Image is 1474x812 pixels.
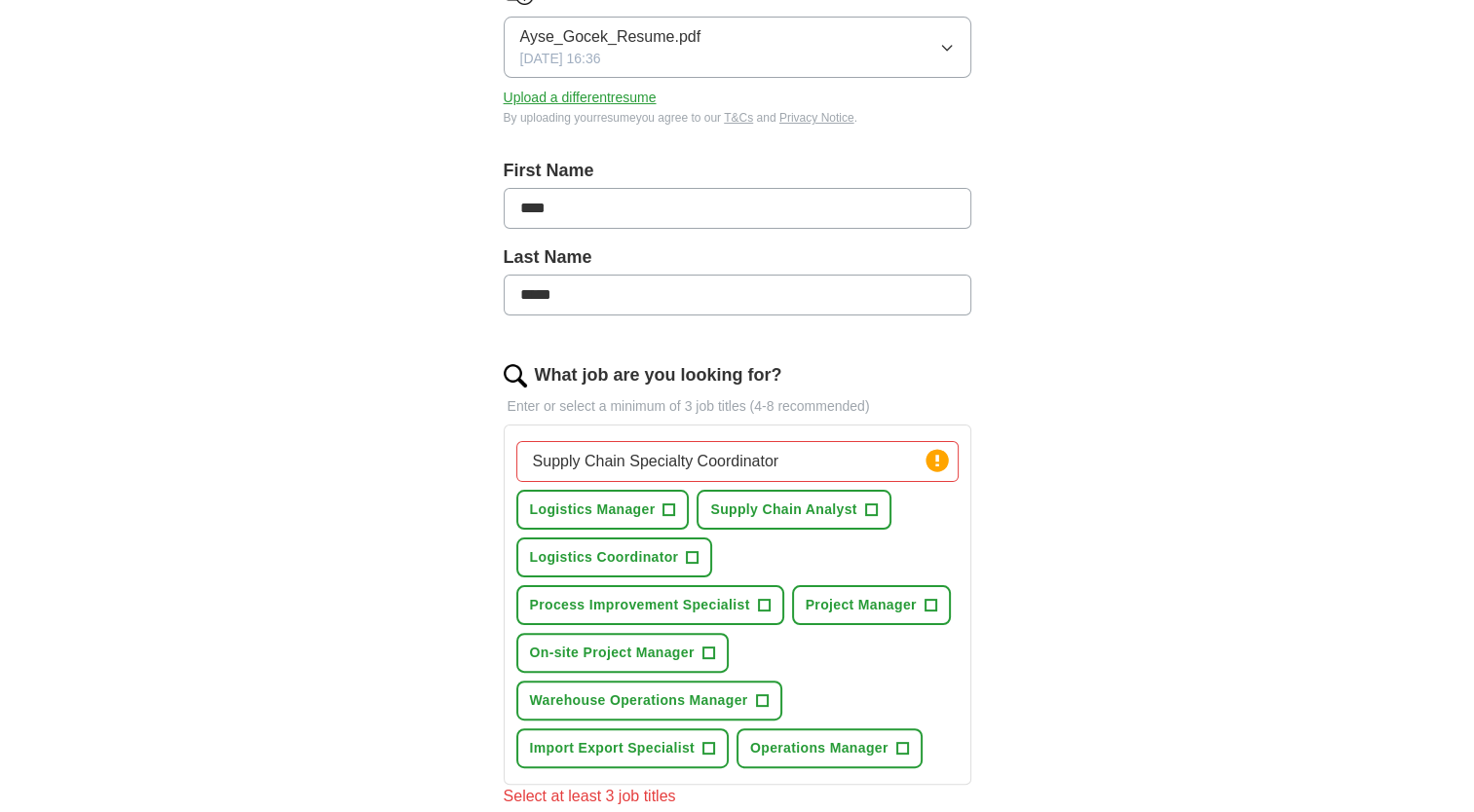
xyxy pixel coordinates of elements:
[516,633,729,673] button: On-site Project Manager
[504,396,971,417] p: Enter or select a minimum of 3 job titles (4-8 recommended)
[710,499,856,520] span: Supply Chain Analyst
[724,111,753,125] a: T&Cs
[520,49,601,69] span: [DATE] 16:36
[504,158,971,184] label: First Name
[504,244,971,271] label: Last Name
[530,643,695,663] span: On-site Project Manager
[520,25,701,49] span: Ayse_Gocek_Resume.pdf
[516,490,690,530] button: Logistics Manager
[530,595,750,615] span: Process Improvement Specialist
[504,109,971,127] div: By uploading your resume you agree to our and .
[504,88,657,108] button: Upload a differentresume
[516,585,784,625] button: Process Improvement Specialist
[516,537,713,577] button: Logistics Coordinator
[697,490,890,530] button: Supply Chain Analyst
[737,728,923,768] button: Operations Manager
[504,364,527,388] img: search.png
[530,547,679,568] span: Logistics Coordinator
[530,738,695,758] span: Import Export Specialist
[535,362,782,388] label: What job are you looking for?
[779,111,854,125] a: Privacy Notice
[806,595,917,615] span: Project Manager
[516,728,729,768] button: Import Export Specialist
[504,17,971,78] button: Ayse_Gocek_Resume.pdf[DATE] 16:36
[504,785,971,808] div: Select at least 3 job titles
[750,738,888,758] span: Operations Manager
[516,681,782,720] button: Warehouse Operations Manager
[792,585,951,625] button: Project Manager
[530,499,656,520] span: Logistics Manager
[530,690,748,711] span: Warehouse Operations Manager
[516,441,959,482] input: Type a job title and press enter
